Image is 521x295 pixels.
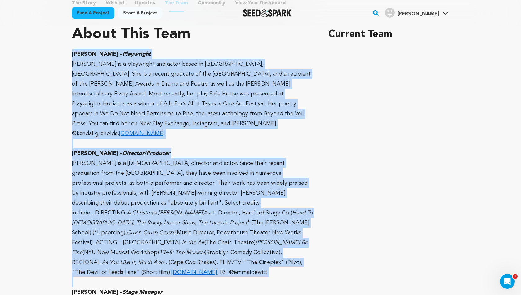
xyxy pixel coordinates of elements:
h1: About This Team [72,27,191,42]
h1: Current Team [328,27,449,42]
a: Fund a project [72,7,114,19]
iframe: Intercom live chat [500,274,515,289]
strong: [PERSON_NAME] – [72,289,162,295]
em: In the Air [182,240,204,245]
p: [PERSON_NAME] is a playwright and actor based in [GEOGRAPHIC_DATA], [GEOGRAPHIC_DATA]. She is a r... [72,59,314,139]
em: Crush Crush Crush! [127,230,175,236]
img: user.png [385,8,395,18]
span: 1 [513,274,518,279]
em: A Christmas [PERSON_NAME] [127,210,203,216]
a: Start a project [118,7,162,19]
a: [DOMAIN_NAME] [119,131,165,136]
p: [PERSON_NAME] is a [DEMOGRAPHIC_DATA] director and actor. Since their recent graduation from the ... [72,158,314,277]
em: Director/Producer [122,151,170,156]
a: [DOMAIN_NAME] [171,270,217,275]
img: Seed&Spark Logo Dark Mode [243,9,292,17]
em: Hand To [DEMOGRAPHIC_DATA], The Rocky Horror Show, The Laramie [72,210,313,226]
a: Seed&Spark Homepage [243,9,292,17]
em: Playwright [122,51,151,57]
em: Project [230,220,247,226]
em: [PERSON_NAME] Be Fine [72,240,308,255]
div: Emma D.'s Profile [385,8,439,18]
strong: [PERSON_NAME] – [72,151,170,156]
em: As You Like It, Much Ado [102,260,164,265]
span: [PERSON_NAME] [397,11,439,16]
em: Stage Manager [122,289,162,295]
em: 13+8: The Musical [159,250,205,255]
strong: [PERSON_NAME] – [72,51,151,57]
a: Emma D.'s Profile [384,7,449,18]
span: Emma D.'s Profile [384,7,449,20]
